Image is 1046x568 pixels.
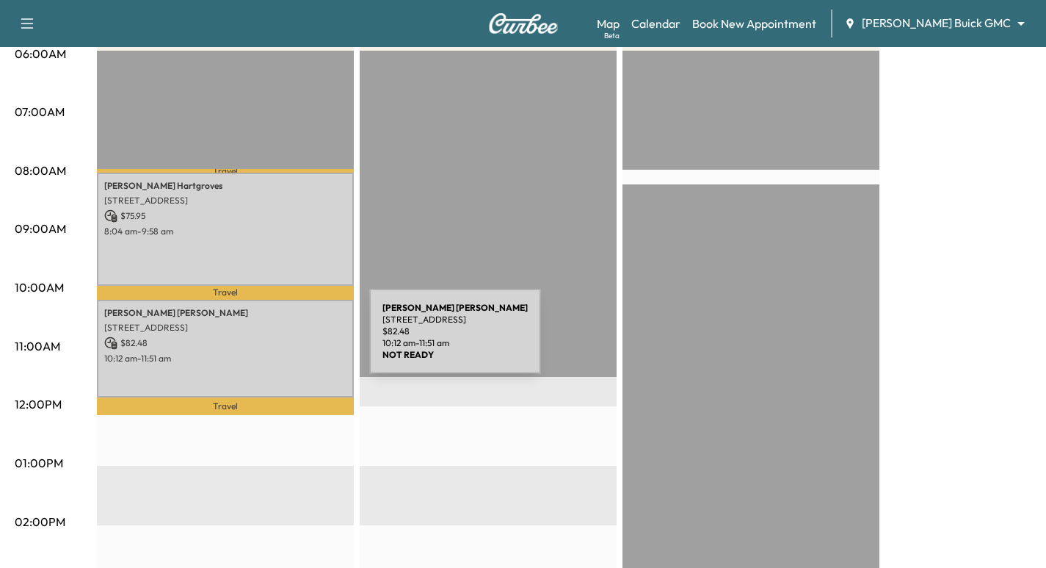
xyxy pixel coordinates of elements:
p: Travel [97,398,354,415]
p: 06:00AM [15,45,66,62]
p: [PERSON_NAME] [PERSON_NAME] [104,307,346,319]
a: MapBeta [597,15,620,32]
p: 09:00AM [15,220,66,237]
p: $ 82.48 [104,337,346,350]
p: 01:00PM [15,454,63,472]
p: 10:12 am - 11:51 am [104,353,346,364]
a: Book New Appointment [692,15,816,32]
p: 12:00PM [15,395,62,413]
div: Beta [604,30,620,41]
img: Curbee Logo [488,13,559,34]
span: [PERSON_NAME] Buick GMC [862,15,1011,32]
p: $ 75.95 [104,209,346,223]
p: Travel [97,286,354,300]
p: 02:00PM [15,513,65,531]
p: 8:04 am - 9:58 am [104,226,346,237]
p: 10:00AM [15,278,64,296]
p: 08:00AM [15,162,66,179]
p: 07:00AM [15,103,65,121]
p: Travel [97,169,354,173]
a: Calendar [631,15,680,32]
p: 11:00AM [15,337,60,355]
p: [PERSON_NAME] Hartgroves [104,180,346,192]
p: [STREET_ADDRESS] [104,322,346,334]
p: [STREET_ADDRESS] [104,195,346,206]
